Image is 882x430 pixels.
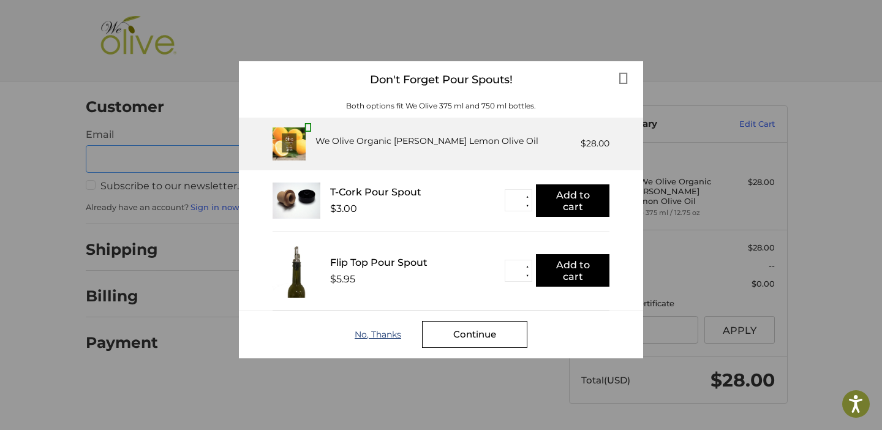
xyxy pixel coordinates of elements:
div: Don't Forget Pour Spouts! [239,61,643,99]
div: T-Cork Pour Spout [330,186,505,198]
button: Open LiveChat chat widget [141,16,156,31]
p: We're away right now. Please check back later! [17,18,138,28]
button: ▼ [522,271,532,281]
div: $3.00 [330,203,357,214]
div: Continue [422,321,527,348]
div: Flip Top Pour Spout [330,257,505,268]
button: Add to cart [536,254,609,287]
div: $28.00 [581,137,609,150]
div: We Olive Organic [PERSON_NAME] Lemon Olive Oil [315,135,538,148]
img: FTPS_bottle__43406.1705089544.233.225.jpg [273,244,320,298]
button: ▼ [522,201,532,210]
img: T_Cork__22625.1711686153.233.225.jpg [273,183,320,219]
button: Add to cart [536,184,609,217]
div: No, Thanks [355,330,422,339]
div: $5.95 [330,273,355,285]
div: Both options fit We Olive 375 ml and 750 ml bottles. [239,100,643,111]
button: ▲ [522,192,532,201]
button: ▲ [522,262,532,271]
